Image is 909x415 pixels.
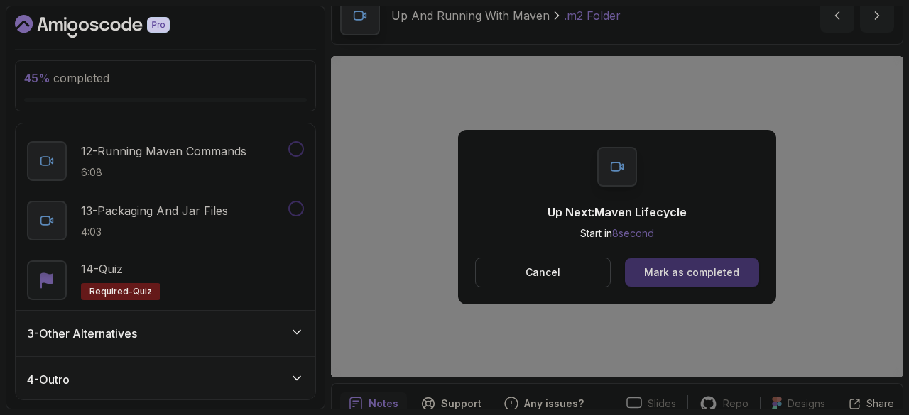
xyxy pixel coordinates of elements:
p: Any issues? [524,397,584,411]
p: Support [441,397,481,411]
p: 6:08 [81,165,246,179]
button: Feedback button [496,392,592,415]
p: .m2 Folder [564,7,621,24]
p: Notes [369,397,398,411]
button: 13-Packaging And Jar Files4:03 [27,201,304,240]
p: 14 - Quiz [81,260,123,277]
button: Cancel [475,258,611,287]
p: 12 - Running Maven Commands [81,143,246,160]
button: notes button [340,392,407,415]
p: 4:03 [81,225,228,239]
p: 13 - Packaging And Jar Files [81,202,228,219]
button: Support button [413,392,490,415]
div: Mark as completed [644,265,739,280]
span: Required- [89,286,133,297]
p: Slides [648,397,676,411]
iframe: To enrich screen reader interactions, please activate Accessibility in Grammarly extension settings [331,56,903,377]
p: Up And Running With Maven [391,7,550,24]
button: Mark as completed [625,258,759,287]
button: Share [837,397,894,411]
p: Up Next: Maven Lifecycle [548,204,687,221]
span: 45 % [24,71,50,85]
button: 14-QuizRequired-quiz [27,260,304,300]
button: 3-Other Alternatives [16,311,315,356]
h3: 3 - Other Alternatives [27,325,137,342]
p: Start in [548,226,687,240]
a: Dashboard [15,15,202,38]
p: Cancel [526,265,560,280]
p: Share [866,397,894,411]
p: Designs [788,397,825,411]
button: 12-Running Maven Commands6:08 [27,141,304,181]
p: Repo [723,397,749,411]
button: 4-Outro [16,357,315,402]
h3: 4 - Outro [27,371,70,388]
span: quiz [133,286,152,297]
span: 8 second [612,227,654,239]
span: completed [24,71,109,85]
